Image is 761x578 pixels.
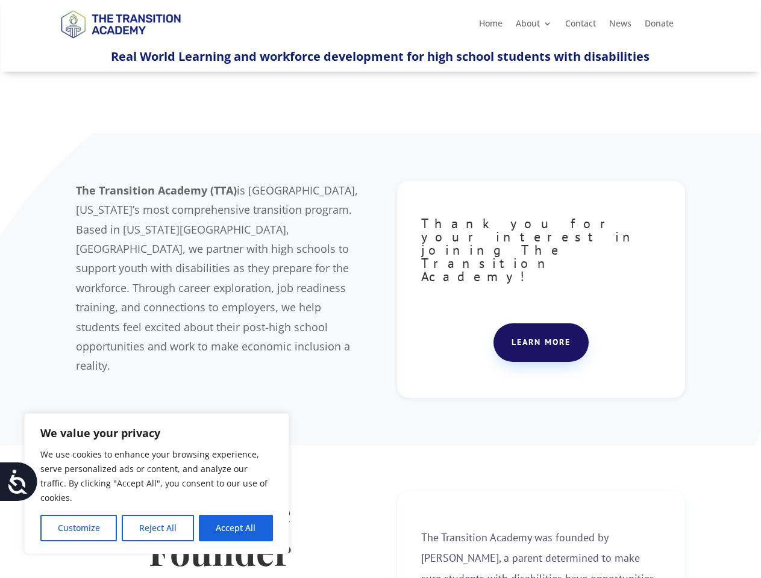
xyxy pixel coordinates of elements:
p: We use cookies to enhance your browsing experience, serve personalized ads or content, and analyz... [40,447,273,505]
a: News [609,19,631,33]
a: Learn more [493,323,589,362]
b: The Transition Academy (TTA) [76,183,237,197]
button: Reject All [122,515,193,541]
button: Customize [40,515,117,541]
p: We value your privacy [40,426,273,440]
a: Contact [565,19,596,33]
img: TTA Brand_TTA Primary Logo_Horizontal_Light BG [55,2,186,45]
span: Thank you for your interest in joining The Transition Academy! [421,215,639,285]
a: Home [479,19,503,33]
a: Logo-Noticias [55,36,186,48]
a: Donate [645,19,674,33]
span: Real World Learning and workforce development for high school students with disabilities [111,48,650,64]
a: About [516,19,552,33]
button: Accept All [199,515,273,541]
